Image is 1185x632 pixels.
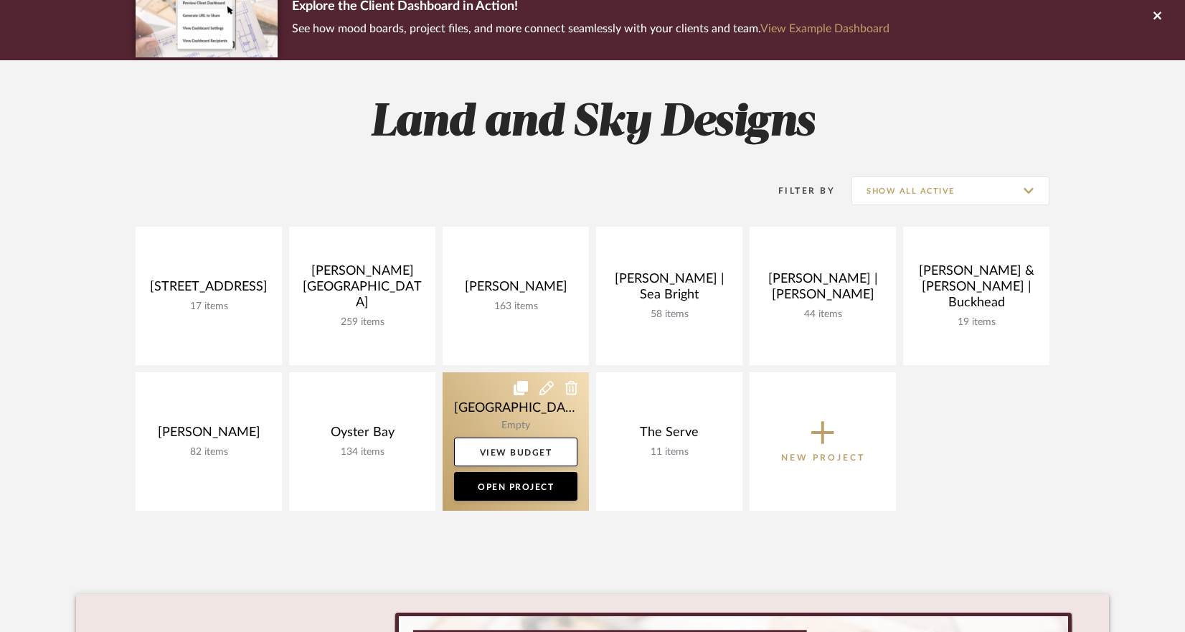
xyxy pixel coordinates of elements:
[915,316,1038,329] div: 19 items
[760,23,889,34] a: View Example Dashboard
[915,263,1038,316] div: [PERSON_NAME] & [PERSON_NAME] | Buckhead
[608,271,731,308] div: [PERSON_NAME] | Sea Bright
[454,301,577,313] div: 163 items
[454,438,577,466] a: View Budget
[761,271,884,308] div: [PERSON_NAME] | [PERSON_NAME]
[608,308,731,321] div: 58 items
[608,425,731,446] div: The Serve
[147,301,270,313] div: 17 items
[454,472,577,501] a: Open Project
[301,263,424,316] div: [PERSON_NAME][GEOGRAPHIC_DATA]
[147,425,270,446] div: [PERSON_NAME]
[147,279,270,301] div: [STREET_ADDRESS]
[301,425,424,446] div: Oyster Bay
[147,446,270,458] div: 82 items
[760,184,835,198] div: Filter By
[761,308,884,321] div: 44 items
[292,19,889,39] p: See how mood boards, project files, and more connect seamlessly with your clients and team.
[301,446,424,458] div: 134 items
[301,316,424,329] div: 259 items
[781,451,865,465] p: New Project
[750,372,896,511] button: New Project
[76,96,1109,150] h2: Land and Sky Designs
[454,279,577,301] div: [PERSON_NAME]
[608,446,731,458] div: 11 items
